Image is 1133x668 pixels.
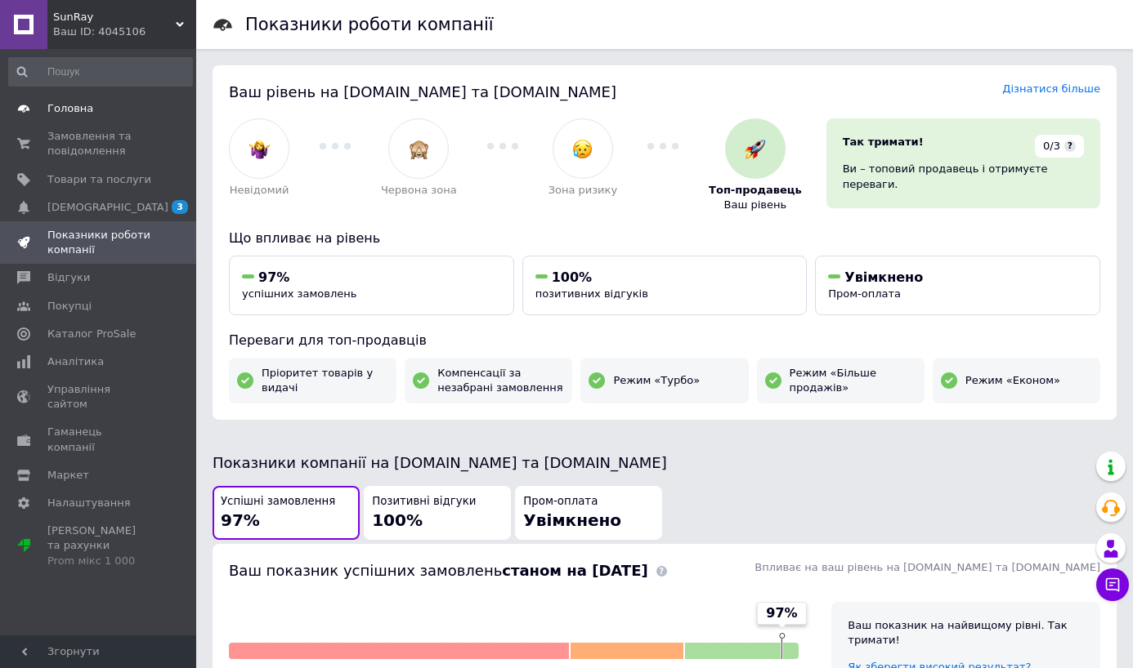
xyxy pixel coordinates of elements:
[53,10,176,24] span: SunRay
[47,382,151,412] span: Управління сайтом
[523,494,598,510] span: Пром-оплата
[515,486,662,541] button: Пром-оплатаУвімкнено
[844,269,923,285] span: Увімкнено
[47,270,90,285] span: Відгуки
[372,494,476,510] span: Позитивні відгуки
[1002,82,1100,95] a: Дізнатися більше
[229,256,514,315] button: 97%успішних замовлень
[229,83,616,100] span: Ваш рівень на [DOMAIN_NAME] та [DOMAIN_NAME]
[213,454,667,471] span: Показники компанії на [DOMAIN_NAME] та [DOMAIN_NAME]
[221,510,260,530] span: 97%
[572,139,593,159] img: :disappointed_relieved:
[47,129,151,158] span: Замовлення та повідомлення
[47,425,151,454] span: Гаманець компанії
[47,172,151,187] span: Товари та послуги
[745,139,765,159] img: :rocket:
[221,494,335,510] span: Успішні замовлення
[47,554,151,568] div: Prom мікс 1 000
[843,136,924,148] span: Так тримати!
[848,618,1084,648] div: Ваш показник на найвищому рівні. Так тримати!
[843,162,1084,191] div: Ви – топовий продавець і отримуєте переваги.
[815,256,1100,315] button: УвімкненоПром-оплата
[1064,140,1076,152] span: ?
[381,183,457,198] span: Червона зона
[502,562,647,579] b: станом на [DATE]
[172,200,188,214] span: 3
[709,183,802,198] span: Топ-продавець
[47,101,93,116] span: Головна
[245,15,494,34] h1: Показники роботи компанії
[790,366,916,395] span: Режим «Більше продажів»
[372,510,423,530] span: 100%
[47,354,104,369] span: Аналітика
[262,366,388,395] span: Пріоритет товарів у видачі
[47,228,151,257] span: Показники роботи компанії
[213,486,360,541] button: Успішні замовлення97%
[613,373,700,388] span: Режим «Турбо»
[549,183,618,198] span: Зона ризику
[8,57,193,87] input: Пошук
[258,269,289,285] span: 97%
[535,287,648,300] span: позитивних відгуків
[409,139,429,159] img: :see_no_evil:
[229,562,648,579] span: Ваш показник успішних замовлень
[965,373,1060,388] span: Режим «Економ»
[47,468,89,483] span: Маркет
[437,366,564,395] span: Компенсації за незабрані замовлення
[47,327,136,341] span: Каталог ProSale
[229,230,380,246] span: Що впливає на рівень
[47,496,131,510] span: Налаштування
[47,299,92,314] span: Покупці
[523,510,621,530] span: Увімкнено
[724,198,787,212] span: Ваш рівень
[552,269,592,285] span: 100%
[229,332,427,348] span: Переваги для топ-продавців
[522,256,808,315] button: 100%позитивних відгуків
[249,139,270,159] img: :woman-shrugging:
[53,24,196,39] div: Ваш ID: 4045106
[242,287,356,300] span: успішних замовлень
[1096,568,1129,601] button: Чат з покупцем
[47,200,168,215] span: [DEMOGRAPHIC_DATA]
[755,561,1100,573] span: Впливає на ваш рівень на [DOMAIN_NAME] та [DOMAIN_NAME]
[230,183,289,198] span: Невідомий
[828,287,901,300] span: Пром-оплата
[1035,135,1084,158] div: 0/3
[47,523,151,568] span: [PERSON_NAME] та рахунки
[766,604,797,622] span: 97%
[364,486,511,541] button: Позитивні відгуки100%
